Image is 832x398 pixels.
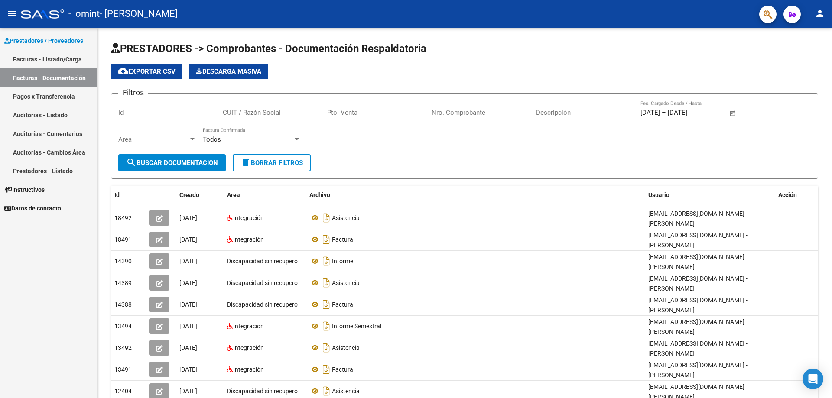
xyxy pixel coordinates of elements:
span: [EMAIL_ADDRESS][DOMAIN_NAME] - [PERSON_NAME] [648,318,747,335]
span: Factura [332,301,353,308]
span: [DATE] [179,344,197,351]
span: Factura [332,366,353,373]
span: Prestadores / Proveedores [4,36,83,45]
span: 18492 [114,214,132,221]
datatable-header-cell: Acción [775,186,818,204]
span: Exportar CSV [118,68,175,75]
i: Descargar documento [321,319,332,333]
span: Discapacidad sin recupero [227,279,298,286]
span: Integración [233,214,264,221]
datatable-header-cell: Id [111,186,146,204]
span: 14388 [114,301,132,308]
span: 12404 [114,388,132,395]
mat-icon: menu [7,8,17,19]
h3: Filtros [118,87,148,99]
span: Asistencia [332,344,360,351]
span: Buscar Documentacion [126,159,218,167]
span: [DATE] [179,279,197,286]
button: Borrar Filtros [233,154,311,171]
span: [EMAIL_ADDRESS][DOMAIN_NAME] - [PERSON_NAME] [648,362,747,379]
span: Discapacidad sin recupero [227,258,298,265]
span: [EMAIL_ADDRESS][DOMAIN_NAME] - [PERSON_NAME] [648,253,747,270]
span: [DATE] [179,236,197,243]
i: Descargar documento [321,341,332,355]
span: Datos de contacto [4,204,61,213]
datatable-header-cell: Archivo [306,186,645,204]
span: [EMAIL_ADDRESS][DOMAIN_NAME] - [PERSON_NAME] [648,297,747,314]
span: Integración [233,344,264,351]
span: 14389 [114,279,132,286]
button: Descarga Masiva [189,64,268,79]
span: [DATE] [179,214,197,221]
button: Open calendar [728,108,738,118]
input: Start date [640,109,660,116]
span: [DATE] [179,366,197,373]
span: [EMAIL_ADDRESS][DOMAIN_NAME] - [PERSON_NAME] [648,210,747,227]
span: - omint [68,4,100,23]
input: End date [668,109,710,116]
mat-icon: person [815,8,825,19]
span: Id [114,191,120,198]
span: Discapacidad sin recupero [227,301,298,308]
span: 13494 [114,323,132,330]
span: Asistencia [332,279,360,286]
app-download-masive: Descarga masiva de comprobantes (adjuntos) [189,64,268,79]
i: Descargar documento [321,298,332,311]
datatable-header-cell: Creado [176,186,224,204]
span: [EMAIL_ADDRESS][DOMAIN_NAME] - [PERSON_NAME] [648,340,747,357]
i: Descargar documento [321,211,332,225]
datatable-header-cell: Usuario [645,186,775,204]
span: Descarga Masiva [196,68,261,75]
i: Descargar documento [321,384,332,398]
span: [DATE] [179,301,197,308]
i: Descargar documento [321,276,332,290]
span: Instructivos [4,185,45,194]
span: Area [227,191,240,198]
mat-icon: cloud_download [118,66,128,76]
mat-icon: delete [240,157,251,168]
i: Descargar documento [321,362,332,376]
button: Buscar Documentacion [118,154,226,171]
span: PRESTADORES -> Comprobantes - Documentación Respaldatoria [111,42,426,55]
span: Integración [233,366,264,373]
span: 14390 [114,258,132,265]
div: Open Intercom Messenger [803,369,823,389]
span: Asistencia [332,388,360,395]
span: 13492 [114,344,132,351]
span: [DATE] [179,388,197,395]
span: Informe [332,258,353,265]
span: - [PERSON_NAME] [100,4,178,23]
span: [DATE] [179,258,197,265]
span: Integración [233,236,264,243]
span: Usuario [648,191,669,198]
button: Exportar CSV [111,64,182,79]
span: Acción [778,191,797,198]
span: 18491 [114,236,132,243]
span: Archivo [309,191,330,198]
mat-icon: search [126,157,136,168]
span: Informe Semestral [332,323,381,330]
span: 13491 [114,366,132,373]
span: Integración [233,323,264,330]
i: Descargar documento [321,233,332,246]
span: Todos [203,136,221,143]
span: Borrar Filtros [240,159,303,167]
span: Área [118,136,188,143]
i: Descargar documento [321,254,332,268]
span: Discapacidad sin recupero [227,388,298,395]
span: Creado [179,191,199,198]
span: – [662,109,666,116]
span: Factura [332,236,353,243]
span: [EMAIL_ADDRESS][DOMAIN_NAME] - [PERSON_NAME] [648,275,747,292]
span: [EMAIL_ADDRESS][DOMAIN_NAME] - [PERSON_NAME] [648,232,747,249]
datatable-header-cell: Area [224,186,306,204]
span: Asistencia [332,214,360,221]
span: [DATE] [179,323,197,330]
